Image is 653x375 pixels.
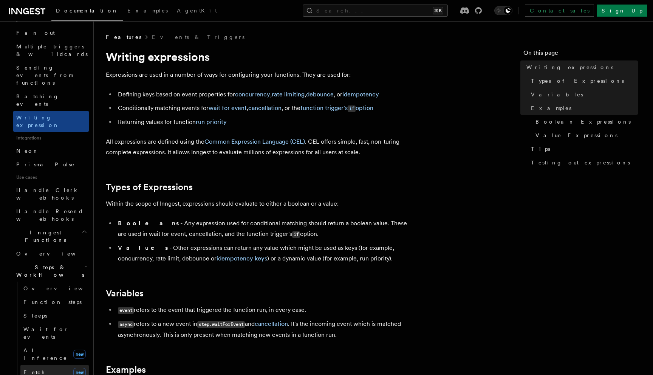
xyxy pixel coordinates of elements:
button: Inngest Functions [6,226,89,247]
a: Batching events [13,90,89,111]
a: Prisma Pulse [13,158,89,171]
a: AI Inferencenew [20,344,89,365]
span: Writing expression [16,115,59,128]
a: Events & Triggers [152,33,244,41]
li: refers to the event that triggered the function run, in every case. [116,305,408,316]
a: idempotency keys [217,255,267,262]
span: Integrations [13,132,89,144]
span: Handle Resend webhooks [16,208,84,222]
li: Defining keys based on event properties for , , , or [116,89,408,100]
span: Examples [531,104,571,112]
a: Variables [106,288,144,299]
code: if [348,105,356,112]
a: Types of Expressions [106,182,193,192]
span: Overview [16,251,94,257]
a: Variables [528,88,638,101]
kbd: ⌘K [433,7,443,14]
a: Writing expressions [523,60,638,74]
span: Batching events [16,93,59,107]
a: rate limiting [272,91,305,98]
span: Tips [531,145,550,153]
button: Toggle dark mode [494,6,512,15]
code: async [118,321,134,328]
strong: Booleans [118,220,180,227]
a: Handle Clerk webhooks [13,183,89,205]
span: Function steps [23,299,82,305]
span: Multiple triggers & wildcards [16,43,88,57]
p: Expressions are used in a number of ways for configuring your functions. They are used for: [106,70,408,80]
a: Boolean Expressions [532,115,638,129]
span: Value Expressions [535,132,617,139]
a: Wait for events [20,322,89,344]
a: Common Expression Language (CEL) [204,138,305,145]
a: AgentKit [172,2,221,20]
a: Types of Expressions [528,74,638,88]
a: Documentation [51,2,123,21]
span: Handle Clerk webhooks [16,187,79,201]
span: Boolean Expressions [535,118,631,126]
a: cancellation [255,320,288,327]
a: Tips [528,142,638,156]
button: Steps & Workflows [13,260,89,282]
span: Examples [127,8,168,14]
a: concurrency [235,91,270,98]
span: Testing out expressions [531,159,630,166]
span: AgentKit [177,8,217,14]
a: Sending events from functions [13,61,89,90]
button: Search...⌘K [303,5,448,17]
a: Sign Up [597,5,647,17]
a: run priority [196,118,227,126]
code: event [118,307,134,314]
span: Inngest Functions [6,229,82,244]
span: Fan out [16,30,55,36]
span: AI Inference [23,347,67,361]
span: Types of Expressions [531,77,624,85]
a: Overview [13,247,89,260]
span: Variables [531,91,583,98]
code: if [292,231,300,238]
span: Features [106,33,141,41]
a: Testing out expressions [528,156,638,169]
span: Prisma Pulse [16,161,75,167]
a: Writing expression [13,111,89,132]
h4: On this page [523,48,638,60]
a: Examples [123,2,172,20]
span: Steps & Workflows [13,263,84,279]
a: function trigger'sifoption [300,104,373,112]
h1: Writing expressions [106,50,408,64]
a: Fan out [13,26,89,40]
span: Documentation [56,8,118,14]
li: Returning values for function [116,117,408,127]
code: step.waitForEvent [197,321,245,328]
a: Function steps [20,295,89,309]
span: Sleeps [23,313,47,319]
span: Overview [23,285,101,291]
span: Wait for events [23,326,68,340]
a: Overview [20,282,89,295]
strong: Values [118,244,169,251]
a: wait for event [209,104,247,112]
li: refers to a new event in and . It's the incoming event which is matched asynchronously. This is o... [116,319,408,340]
a: Examples [106,364,146,375]
span: Use cases [13,171,89,183]
li: Conditionally matching events for , , or the [116,103,408,114]
a: Sleeps [20,309,89,322]
a: Neon [13,144,89,158]
a: Examples [528,101,638,115]
span: Neon [16,148,39,154]
a: idempotency [342,91,379,98]
li: - Other expressions can return any value which might be used as keys (for example, concurrency, r... [116,243,408,264]
p: Within the scope of Inngest, expressions should evaluate to either a boolean or a value: [106,198,408,209]
a: cancellation [248,104,282,112]
a: Handle Resend webhooks [13,205,89,226]
a: Multiple triggers & wildcards [13,40,89,61]
span: Sending events from functions [16,65,73,86]
p: All expressions are defined using the . CEL offers simple, fast, non-turing complete expressions.... [106,136,408,158]
a: debounce [306,91,334,98]
li: - Any expression used for conditional matching should return a boolean value. These are used in w... [116,218,408,240]
a: Value Expressions [532,129,638,142]
a: Contact sales [525,5,594,17]
span: new [73,350,86,359]
span: Writing expressions [526,64,613,71]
